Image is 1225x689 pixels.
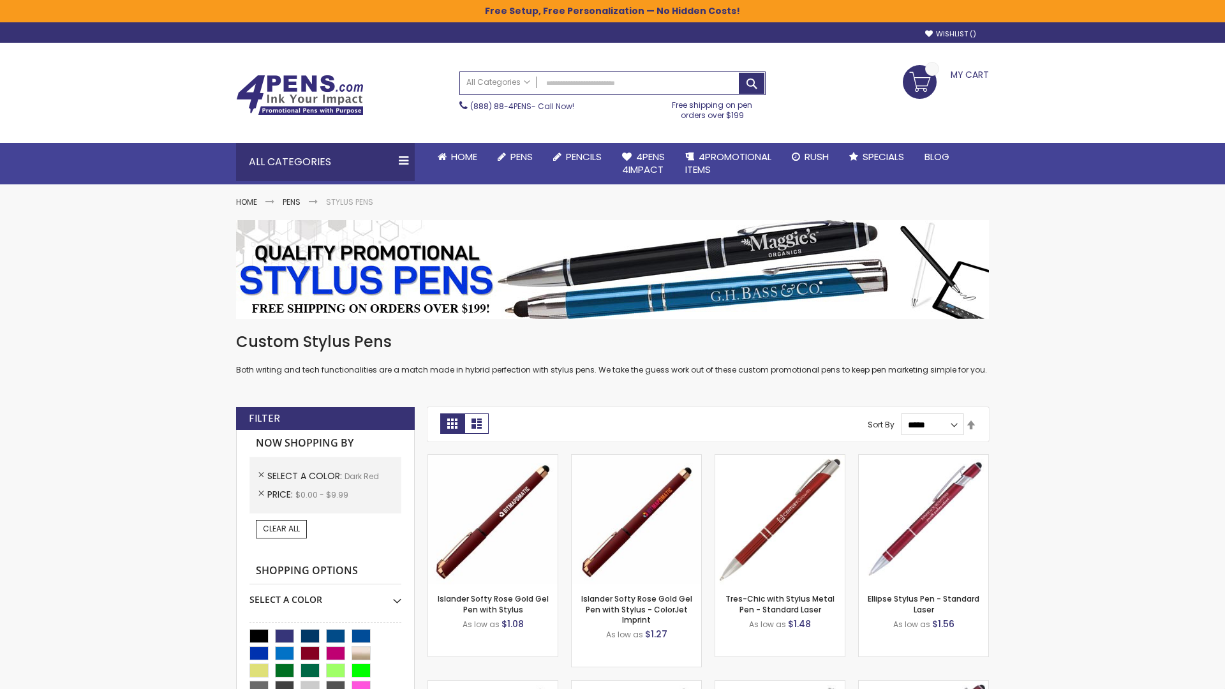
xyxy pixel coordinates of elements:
[572,454,701,465] a: Islander Softy Rose Gold Gel Pen with Stylus - ColorJet Imprint-Dark Red
[685,150,771,176] span: 4PROMOTIONAL ITEMS
[236,196,257,207] a: Home
[893,619,930,630] span: As low as
[914,143,960,171] a: Blog
[839,143,914,171] a: Specials
[924,150,949,163] span: Blog
[345,471,379,482] span: Dark Red
[463,619,500,630] span: As low as
[675,143,782,184] a: 4PROMOTIONALITEMS
[487,143,543,171] a: Pens
[501,618,524,630] span: $1.08
[868,419,895,430] label: Sort By
[543,143,612,171] a: Pencils
[428,454,558,465] a: Islander Softy Rose Gold Gel Pen with Stylus-Dark Red
[859,454,988,465] a: Ellipse Stylus Pen - Standard Laser-Dark Red
[263,523,300,534] span: Clear All
[267,488,295,501] span: Price
[466,77,530,87] span: All Categories
[715,454,845,465] a: Tres-Chic with Stylus Metal Pen - Standard Laser-Dark Red
[249,411,280,426] strong: Filter
[645,628,667,641] span: $1.27
[470,101,531,112] a: (888) 88-4PENS
[510,150,533,163] span: Pens
[715,455,845,584] img: Tres-Chic with Stylus Metal Pen - Standard Laser-Dark Red
[788,618,811,630] span: $1.48
[622,150,665,176] span: 4Pens 4impact
[932,618,954,630] span: $1.56
[925,29,976,39] a: Wishlist
[581,593,692,625] a: Islander Softy Rose Gold Gel Pen with Stylus - ColorJet Imprint
[725,593,835,614] a: Tres-Chic with Stylus Metal Pen - Standard Laser
[326,196,373,207] strong: Stylus Pens
[236,332,989,352] h1: Custom Stylus Pens
[428,455,558,584] img: Islander Softy Rose Gold Gel Pen with Stylus-Dark Red
[438,593,549,614] a: Islander Softy Rose Gold Gel Pen with Stylus
[295,489,348,500] span: $0.00 - $9.99
[256,520,307,538] a: Clear All
[236,220,989,319] img: Stylus Pens
[606,629,643,640] span: As low as
[440,413,464,434] strong: Grid
[572,455,701,584] img: Islander Softy Rose Gold Gel Pen with Stylus - ColorJet Imprint-Dark Red
[749,619,786,630] span: As low as
[868,593,979,614] a: Ellipse Stylus Pen - Standard Laser
[612,143,675,184] a: 4Pens4impact
[283,196,301,207] a: Pens
[249,430,401,457] strong: Now Shopping by
[659,95,766,121] div: Free shipping on pen orders over $199
[451,150,477,163] span: Home
[805,150,829,163] span: Rush
[249,584,401,606] div: Select A Color
[267,470,345,482] span: Select A Color
[236,332,989,376] div: Both writing and tech functionalities are a match made in hybrid perfection with stylus pens. We ...
[859,455,988,584] img: Ellipse Stylus Pen - Standard Laser-Dark Red
[470,101,574,112] span: - Call Now!
[427,143,487,171] a: Home
[782,143,839,171] a: Rush
[460,72,537,93] a: All Categories
[236,143,415,181] div: All Categories
[566,150,602,163] span: Pencils
[249,558,401,585] strong: Shopping Options
[863,150,904,163] span: Specials
[236,75,364,115] img: 4Pens Custom Pens and Promotional Products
